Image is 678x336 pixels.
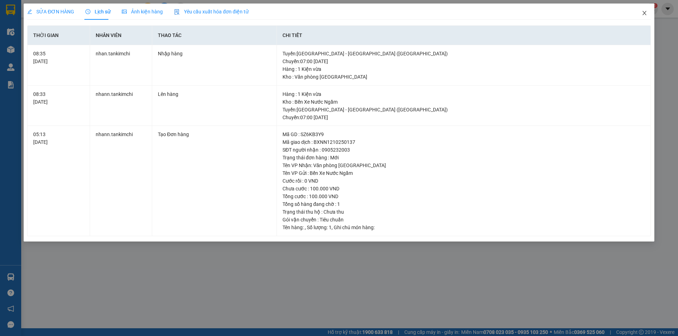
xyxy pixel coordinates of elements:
div: Cước rồi : 0 VND [282,177,645,185]
div: Gói vận chuyển : Tiêu chuẩn [282,216,645,224]
span: 1 [329,225,332,230]
div: Hàng : 1 Kiện vừa [282,65,645,73]
div: SĐT người nhận : 0905232003 [282,146,645,154]
div: Hàng : 1 Kiện vừa [282,90,645,98]
span: edit [27,9,32,14]
th: Thao tác [152,26,277,45]
div: Lên hàng [158,90,271,98]
span: Yêu cầu xuất hóa đơn điện tử [174,9,249,14]
div: Tên VP Gửi : Bến Xe Nước Ngầm [282,169,645,177]
div: 05:13 [DATE] [33,130,84,146]
button: Close [635,4,654,23]
span: picture [122,9,127,14]
span: Ảnh kiện hàng [122,9,163,14]
div: Tổng số hàng đang chờ : 1 [282,200,645,208]
img: icon [174,9,180,15]
span: SỬA ĐƠN HÀNG [27,9,74,14]
div: Kho : Văn phòng [GEOGRAPHIC_DATA] [282,73,645,81]
div: Chưa cước : 100.000 VND [282,185,645,193]
div: Tuyến : [GEOGRAPHIC_DATA] - [GEOGRAPHIC_DATA] ([GEOGRAPHIC_DATA]) Chuyến: 07:00 [DATE] [282,106,645,121]
div: Tên hàng: , Số lượng: , Ghi chú món hàng: [282,224,645,231]
div: Mã GD : SZ6KB3Y9 [282,130,645,138]
span: Lịch sử [85,9,111,14]
div: Mã giao dịch : BXNN1210250137 [282,138,645,146]
th: Chi tiết [277,26,651,45]
div: Tạo Đơn hàng [158,130,271,138]
div: Tổng cước : 100.000 VND [282,193,645,200]
div: Kho : Bến Xe Nước Ngầm [282,98,645,106]
td: nhann.tankimchi [90,126,152,236]
span: close [642,10,647,16]
div: Nhập hàng [158,50,271,57]
td: nhann.tankimchi [90,86,152,126]
div: Tên VP Nhận: Văn phòng [GEOGRAPHIC_DATA] [282,161,645,169]
td: nhan.tankimchi [90,45,152,86]
div: Trạng thái thu hộ : Chưa thu [282,208,645,216]
th: Nhân viên [90,26,152,45]
div: Trạng thái đơn hàng : Mới [282,154,645,161]
th: Thời gian [28,26,90,45]
div: Tuyến : [GEOGRAPHIC_DATA] - [GEOGRAPHIC_DATA] ([GEOGRAPHIC_DATA]) Chuyến: 07:00 [DATE] [282,50,645,65]
div: 08:35 [DATE] [33,50,84,65]
div: 08:33 [DATE] [33,90,84,106]
span: clock-circle [85,9,90,14]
